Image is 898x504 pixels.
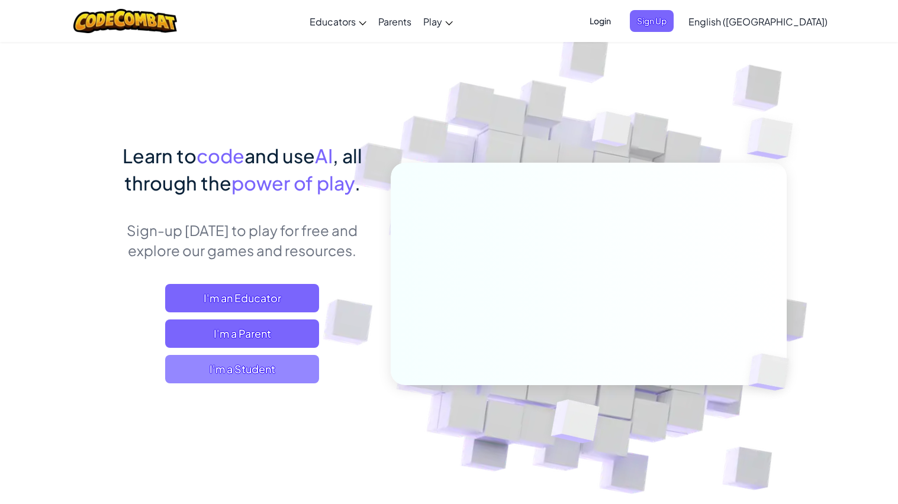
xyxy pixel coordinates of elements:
[165,319,319,348] a: I'm a Parent
[112,220,373,260] p: Sign-up [DATE] to play for free and explore our games and resources.
[582,10,618,32] button: Login
[683,5,833,37] a: English ([GEOGRAPHIC_DATA])
[723,89,826,189] img: Overlap cubes
[372,5,417,37] a: Parents
[304,5,372,37] a: Educators
[197,144,244,167] span: code
[630,10,674,32] button: Sign Up
[569,88,655,176] img: Overlap cubes
[244,144,315,167] span: and use
[522,374,627,473] img: Overlap cubes
[123,144,197,167] span: Learn to
[417,5,459,37] a: Play
[315,144,333,167] span: AI
[231,171,355,195] span: power of play
[310,15,356,28] span: Educators
[73,9,177,33] img: CodeCombat logo
[165,284,319,312] a: I'm an Educator
[355,171,361,195] span: .
[728,329,817,415] img: Overlap cubes
[423,15,442,28] span: Play
[688,15,828,28] span: English ([GEOGRAPHIC_DATA])
[165,355,319,383] button: I'm a Student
